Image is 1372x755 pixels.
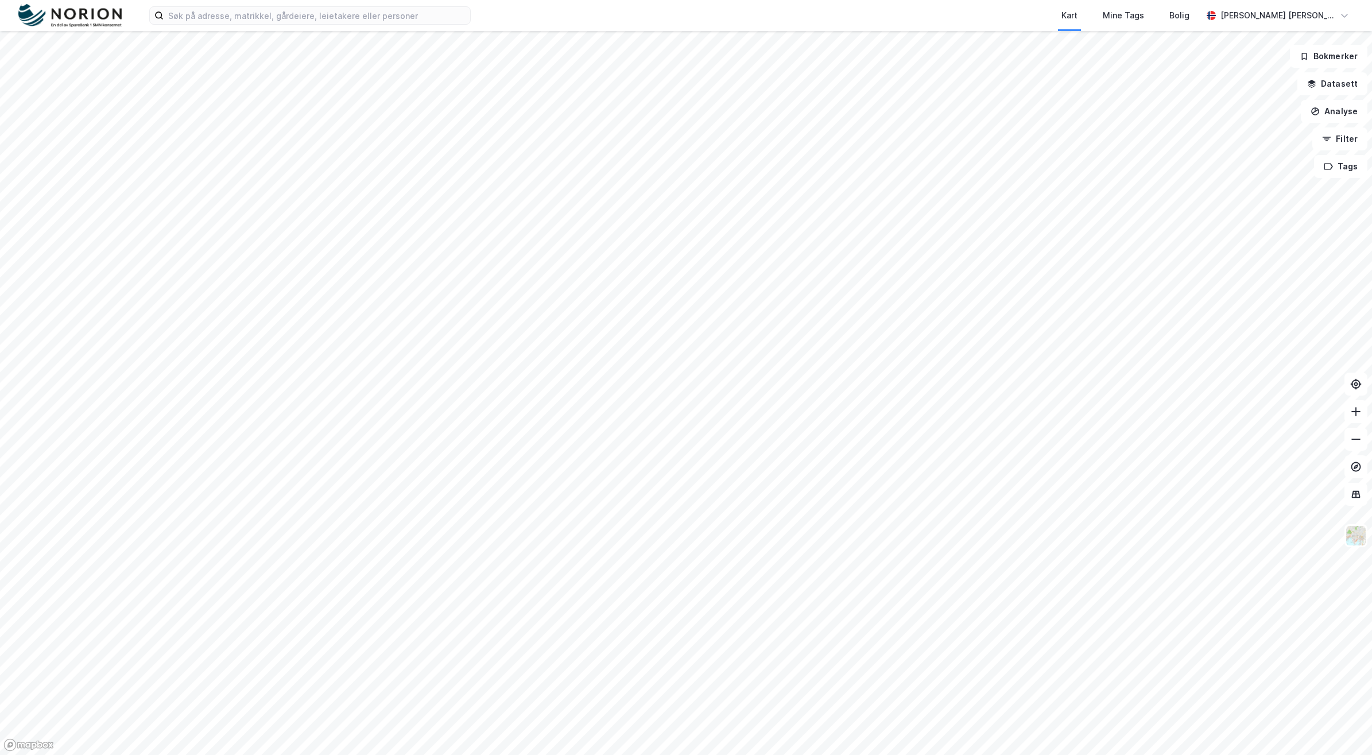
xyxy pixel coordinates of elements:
[18,4,122,28] img: norion-logo.80e7a08dc31c2e691866.png
[1169,9,1189,22] div: Bolig
[1061,9,1078,22] div: Kart
[1103,9,1144,22] div: Mine Tags
[164,7,470,24] input: Søk på adresse, matrikkel, gårdeiere, leietakere eller personer
[1220,9,1335,22] div: [PERSON_NAME] [PERSON_NAME]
